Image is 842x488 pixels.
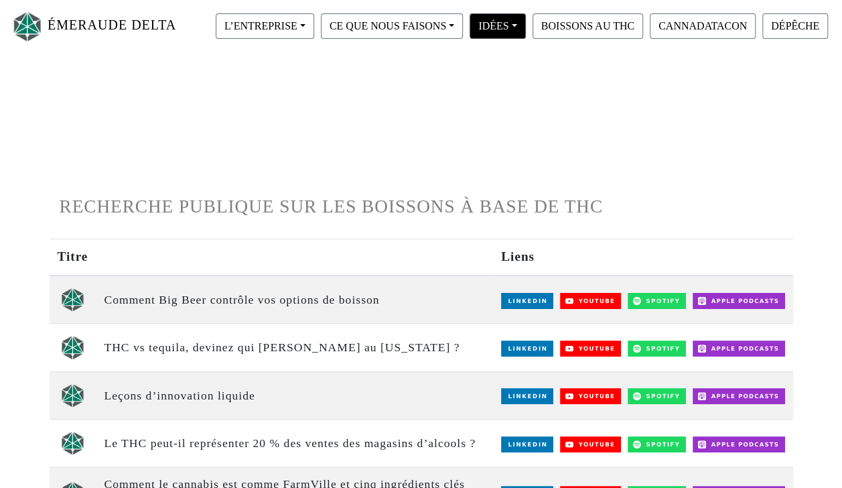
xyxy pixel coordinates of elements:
[216,13,314,39] button: L’ENTREPRISE
[628,388,686,404] img: Spotify (en anglais)
[628,341,686,357] img: Spotify (en anglais)
[61,431,84,455] img: Logo non scénarisé
[560,341,621,357] img: Youtube
[11,9,44,44] img: Logo
[501,388,553,404] img: Lien LinkedIn
[693,436,785,452] img: Apple Podcasts
[60,196,783,218] h1: RECHERCHE PUBLIQUE SUR LES BOISSONS À BASE DE THC
[560,436,621,452] img: Youtube
[501,293,553,309] img: Lien LinkedIn
[501,341,553,357] img: Lien LinkedIn
[650,13,756,39] button: CANNADATACON
[762,13,828,39] button: DÉPÊCHE
[11,5,176,48] a: ÉMERAUDE DELTA
[470,13,525,39] button: IDÉES
[50,239,96,276] th: Titre
[96,276,493,324] td: Comment Big Beer contrôle vos options de boisson
[693,293,785,309] img: Apple Podcasts
[628,436,686,452] img: Spotify (en anglais)
[759,19,831,31] a: DÉPÊCHE
[560,293,621,309] img: Youtube
[96,324,493,371] td: THC vs tequila, devinez qui [PERSON_NAME] au [US_STATE] ?
[61,288,84,312] img: Logo non scénarisé
[693,341,785,357] img: Apple Podcasts
[321,13,463,39] button: CE QUE NOUS FAISONS
[560,388,621,404] img: Youtube
[646,19,759,31] a: CANNADATACON
[61,383,84,408] img: Logo non scénarisé
[48,17,176,32] font: ÉMERAUDE DELTA
[61,335,84,359] img: Logo non scénarisé
[533,13,643,39] button: BOISSONS AU THC
[501,436,553,452] img: Lien LinkedIn
[493,239,792,276] th: Liens
[96,371,493,419] td: Leçons d’innovation liquide
[96,420,493,467] td: Le THC peut-il représenter 20 % des ventes des magasins d’alcools ?
[628,293,686,309] img: Spotify (en anglais)
[693,388,785,404] img: Apple Podcasts
[529,19,646,31] a: BOISSONS AU THC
